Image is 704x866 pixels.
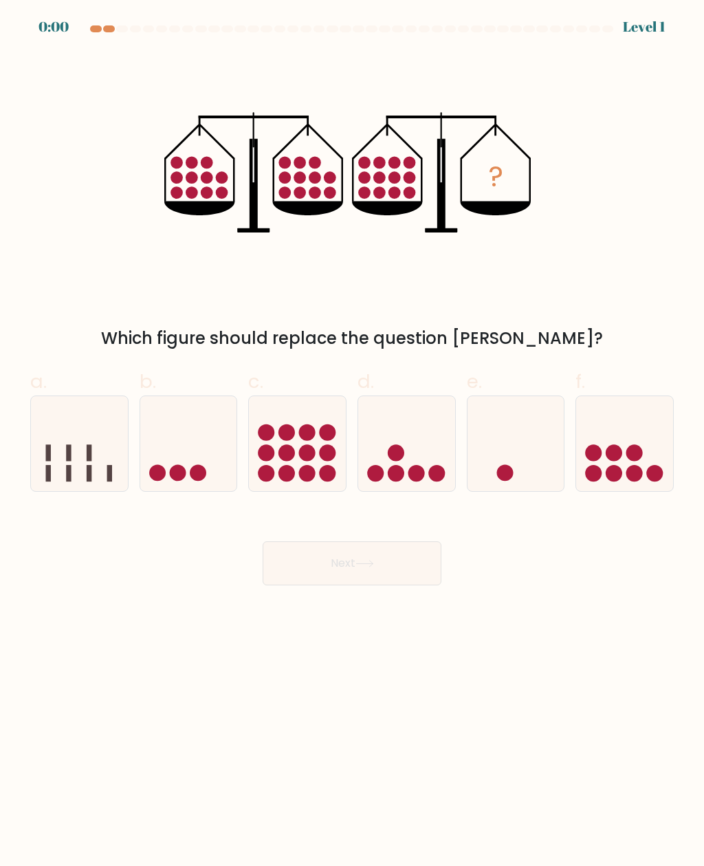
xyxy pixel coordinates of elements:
[488,158,503,197] tspan: ?
[623,17,665,37] div: Level 1
[357,368,374,395] span: d.
[467,368,482,395] span: e.
[575,368,585,395] span: f.
[30,368,47,395] span: a.
[140,368,156,395] span: b.
[38,17,69,37] div: 0:00
[263,541,441,585] button: Next
[248,368,263,395] span: c.
[38,326,665,351] div: Which figure should replace the question [PERSON_NAME]?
